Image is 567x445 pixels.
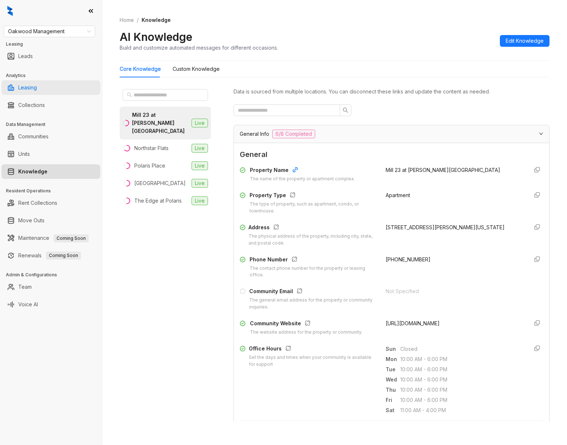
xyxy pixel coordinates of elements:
[386,386,400,394] span: Thu
[248,233,377,247] div: The physical address of the property, including city, state, and postal code.
[250,201,377,215] div: The type of property, such as apartment, condo, or townhouse.
[400,355,523,363] span: 10:00 AM - 6:00 PM
[386,365,400,373] span: Tue
[240,149,543,160] span: General
[18,196,57,210] a: Rent Collections
[386,376,400,384] span: Wed
[506,37,544,45] span: Edit Knowledge
[6,41,102,47] h3: Leasing
[386,256,431,262] span: [PHONE_NUMBER]
[1,231,100,245] li: Maintenance
[250,319,362,329] div: Community Website
[386,345,400,353] span: Sun
[127,92,132,97] span: search
[1,98,100,112] li: Collections
[400,406,523,414] span: 11:00 AM - 4:00 PM
[192,179,208,188] span: Live
[134,144,169,152] div: Northstar Flats
[1,80,100,95] li: Leasing
[400,396,523,404] span: 10:00 AM - 6:00 PM
[1,147,100,161] li: Units
[54,234,89,242] span: Coming Soon
[234,88,549,96] div: Data is sourced from multiple locations. You can disconnect these links and update the content as...
[173,65,220,73] div: Custom Knowledge
[386,192,410,198] span: Apartment
[18,280,32,294] a: Team
[7,6,13,16] img: logo
[1,280,100,294] li: Team
[1,213,100,228] li: Move Outs
[132,111,189,135] div: Mill 23 at [PERSON_NAME][GEOGRAPHIC_DATA]
[120,30,192,44] h2: AI Knowledge
[192,119,208,127] span: Live
[386,396,400,404] span: Fri
[120,44,278,51] div: Build and customize automated messages for different occasions.
[400,365,523,373] span: 10:00 AM - 6:00 PM
[539,131,543,136] span: expanded
[250,265,377,279] div: The contact phone number for the property or leasing office.
[386,320,440,326] span: [URL][DOMAIN_NAME]
[1,164,100,179] li: Knowledge
[400,386,523,394] span: 10:00 AM - 6:00 PM
[250,166,355,176] div: Property Name
[400,345,523,353] span: Closed
[120,65,161,73] div: Core Knowledge
[240,130,269,138] span: General Info
[192,144,208,153] span: Live
[386,406,400,414] span: Sat
[1,129,100,144] li: Communities
[142,17,171,23] span: Knowledge
[18,129,49,144] a: Communities
[6,121,102,128] h3: Data Management
[249,345,377,354] div: Office Hours
[272,130,315,138] span: 6/8 Completed
[6,272,102,278] h3: Admin & Configurations
[192,161,208,170] span: Live
[386,167,500,173] span: Mill 23 at [PERSON_NAME][GEOGRAPHIC_DATA]
[18,49,33,64] a: Leads
[6,72,102,79] h3: Analytics
[386,223,523,231] div: [STREET_ADDRESS][PERSON_NAME][US_STATE]
[249,354,377,368] div: Set the days and times when your community is available for support
[250,176,355,183] div: The name of the property or apartment complex.
[118,16,135,24] a: Home
[18,213,45,228] a: Move Outs
[343,107,348,113] span: search
[18,80,37,95] a: Leasing
[134,162,165,170] div: Polaris Place
[46,252,81,260] span: Coming Soon
[8,26,91,37] span: Oakwood Management
[386,287,523,295] div: Not Specified
[137,16,139,24] li: /
[1,49,100,64] li: Leads
[500,35,549,47] button: Edit Knowledge
[192,196,208,205] span: Live
[134,179,186,187] div: [GEOGRAPHIC_DATA]
[250,329,362,336] div: The website address for the property or community.
[250,256,377,265] div: Phone Number
[18,147,30,161] a: Units
[1,297,100,312] li: Voice AI
[6,188,102,194] h3: Resident Operations
[250,191,377,201] div: Property Type
[400,376,523,384] span: 10:00 AM - 6:00 PM
[248,223,377,233] div: Address
[134,197,182,205] div: The Edge at Polaris
[249,297,377,311] div: The general email address for the property or community inquiries.
[1,196,100,210] li: Rent Collections
[18,98,45,112] a: Collections
[18,248,81,263] a: RenewalsComing Soon
[1,248,100,263] li: Renewals
[249,287,377,297] div: Community Email
[18,164,47,179] a: Knowledge
[386,355,400,363] span: Mon
[18,297,38,312] a: Voice AI
[234,125,549,143] div: General Info6/8 Completed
